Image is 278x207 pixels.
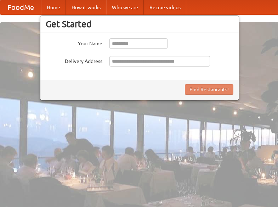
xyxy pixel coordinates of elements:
[41,0,66,15] a: Home
[46,38,102,47] label: Your Name
[46,56,102,65] label: Delivery Address
[46,19,233,29] h3: Get Started
[106,0,144,15] a: Who we are
[185,84,233,95] button: Find Restaurants!
[66,0,106,15] a: How it works
[0,0,41,15] a: FoodMe
[144,0,186,15] a: Recipe videos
